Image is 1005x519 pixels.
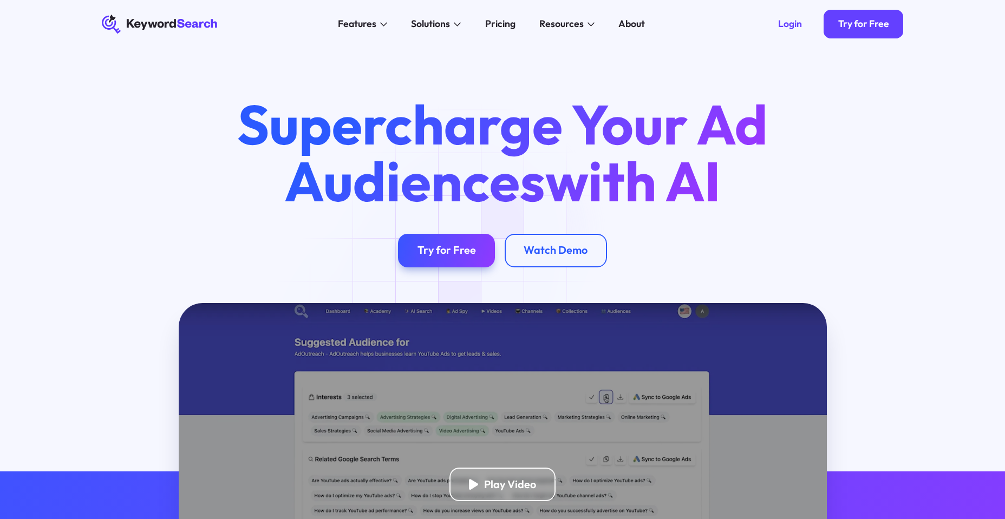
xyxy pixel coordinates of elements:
div: Login [778,18,802,30]
a: Try for Free [398,234,495,267]
div: About [618,17,645,31]
a: Try for Free [824,10,903,38]
div: Solutions [411,17,450,31]
div: Resources [539,17,584,31]
div: Features [338,17,376,31]
div: Try for Free [838,18,889,30]
a: Pricing [478,15,523,34]
span: with AI [545,146,721,216]
div: Pricing [485,17,515,31]
div: Try for Free [417,244,476,257]
h1: Supercharge Your Ad Audiences [214,96,791,209]
a: Login [764,10,817,38]
div: Play Video [484,478,536,491]
div: Watch Demo [524,244,588,257]
a: About [611,15,652,34]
